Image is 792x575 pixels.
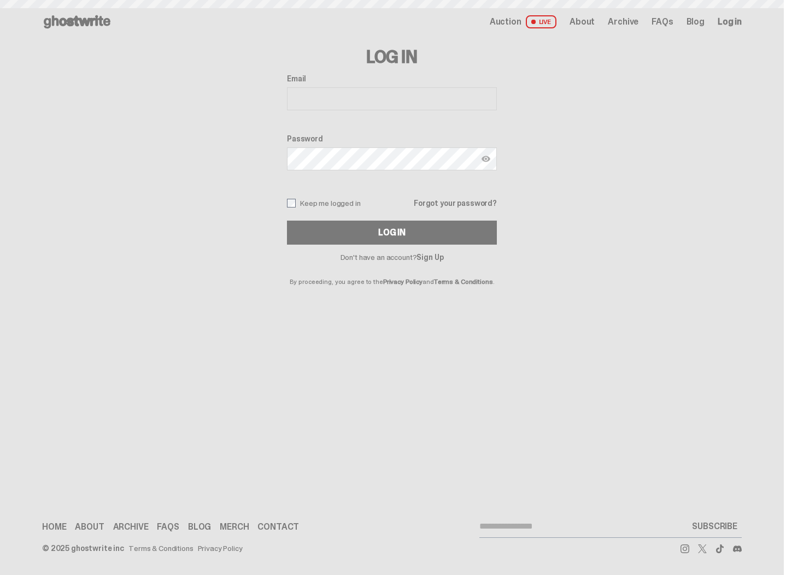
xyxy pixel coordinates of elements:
input: Keep me logged in [287,199,296,208]
a: Blog [687,17,705,26]
a: Privacy Policy [383,277,423,286]
p: Don't have an account? [287,253,497,261]
label: Password [287,134,497,143]
a: About [570,17,595,26]
a: Home [42,523,66,531]
a: Terms & Conditions [128,544,193,552]
a: Merch [220,523,249,531]
img: Show password [482,155,490,163]
a: Auction LIVE [490,15,556,28]
a: Archive [608,17,638,26]
a: About [75,523,104,531]
div: Log In [378,228,406,237]
label: Email [287,74,497,83]
a: Archive [113,523,149,531]
p: By proceeding, you agree to the and . [287,261,497,285]
a: Sign Up [416,252,443,262]
button: SUBSCRIBE [688,515,742,537]
a: Terms & Conditions [434,277,493,286]
label: Keep me logged in [287,199,361,208]
a: FAQs [652,17,673,26]
a: Contact [257,523,299,531]
a: Blog [188,523,211,531]
a: FAQs [157,523,179,531]
span: LIVE [526,15,557,28]
button: Log In [287,221,497,245]
a: Privacy Policy [198,544,243,552]
a: Forgot your password? [414,199,497,207]
h3: Log In [287,48,497,66]
a: Log in [718,17,742,26]
span: Auction [490,17,521,26]
div: © 2025 ghostwrite inc [42,544,124,552]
